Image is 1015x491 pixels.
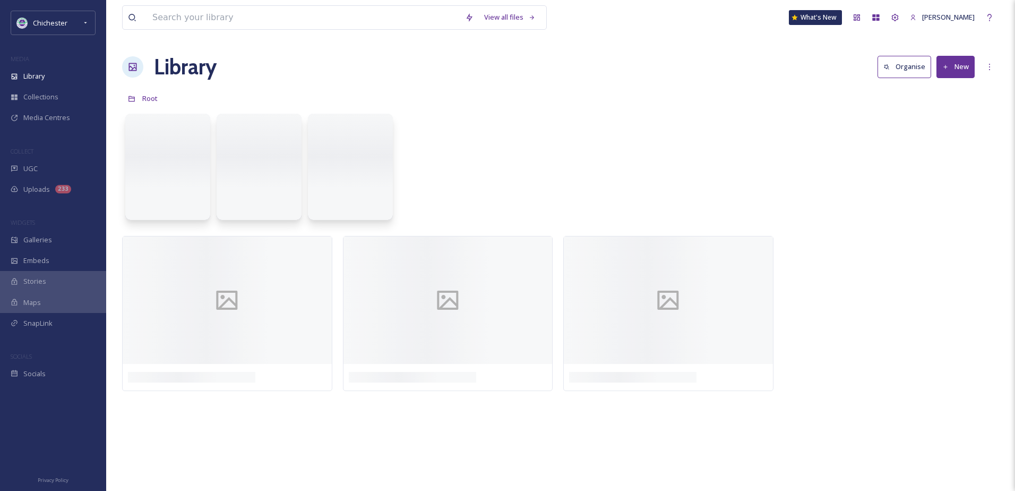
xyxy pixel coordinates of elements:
[38,473,68,486] a: Privacy Policy
[23,235,52,245] span: Galleries
[905,7,980,28] a: [PERSON_NAME]
[23,164,38,174] span: UGC
[936,56,975,78] button: New
[23,318,53,328] span: SnapLink
[23,113,70,123] span: Media Centres
[33,18,67,28] span: Chichester
[38,477,68,484] span: Privacy Policy
[23,276,46,286] span: Stories
[23,92,58,102] span: Collections
[23,256,49,266] span: Embeds
[55,185,71,193] div: 233
[11,352,32,360] span: SOCIALS
[142,94,158,103] span: Root
[23,184,50,194] span: Uploads
[142,92,158,105] a: Root
[23,369,46,379] span: Socials
[154,51,217,83] a: Library
[878,56,931,78] button: Organise
[11,147,33,155] span: COLLECT
[147,6,460,29] input: Search your library
[11,55,29,63] span: MEDIA
[922,12,975,22] span: [PERSON_NAME]
[23,71,45,81] span: Library
[17,18,28,28] img: Logo_of_Chichester_District_Council.png
[789,10,842,25] a: What's New
[11,218,35,226] span: WIDGETS
[479,7,541,28] a: View all files
[23,298,41,308] span: Maps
